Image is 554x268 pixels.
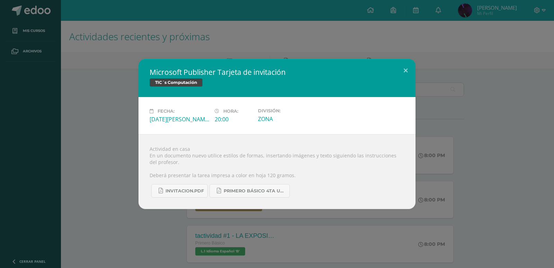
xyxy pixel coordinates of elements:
div: Actividad en casa En un documento nuevo utilice estilos de formas, insertando imágenes y texto si... [138,134,415,209]
div: [DATE][PERSON_NAME] [150,115,209,123]
a: INVITACION.pdf [151,184,208,198]
label: División: [258,108,318,113]
span: TIC´s Computación [150,78,203,87]
h2: Microsoft Publisher Tarjeta de invitación [150,67,404,77]
span: INVITACION.pdf [166,188,204,194]
a: PRIMERO BÁSICO 4TA UNIDAD..pdf [209,184,290,198]
div: ZONA [258,115,318,123]
button: Close (Esc) [396,59,415,83]
span: Fecha: [158,109,175,114]
span: PRIMERO BÁSICO 4TA UNIDAD..pdf [224,188,286,194]
div: 20:00 [215,115,252,123]
span: Hora: [223,109,238,114]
